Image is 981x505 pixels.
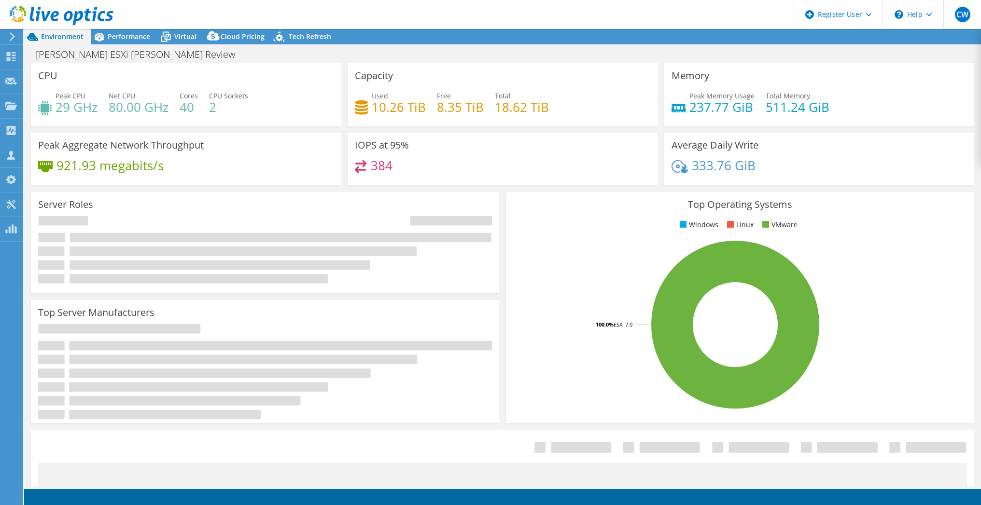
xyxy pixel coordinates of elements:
li: Linux [725,219,754,230]
h3: IOPS at 95% [355,140,409,150]
span: CW [955,7,970,22]
span: Tech Refresh [289,32,331,41]
li: VMware [760,219,798,230]
span: Peak Memory Usage [689,91,755,100]
span: CPU Sockets [209,91,248,100]
h4: 10.26 TiB [372,102,426,112]
h4: 18.62 TiB [495,102,549,112]
span: Cores [180,91,198,100]
h3: CPU [38,70,57,81]
h4: 511.24 GiB [766,102,829,112]
h4: 80.00 GHz [109,102,168,112]
span: Total [495,91,511,100]
h3: Memory [672,70,709,81]
span: Performance [108,32,150,41]
h4: 384 [371,160,392,171]
span: Peak CPU [56,91,85,100]
h3: Peak Aggregate Network Throughput [38,140,204,150]
li: Windows [677,219,718,230]
h4: 921.93 megabits/s [56,160,164,171]
span: Net CPU [109,91,135,100]
tspan: 100.0% [596,321,614,328]
svg: \n [895,10,903,19]
h3: Server Roles [38,199,93,210]
span: Virtual [174,32,196,41]
h4: 237.77 GiB [689,102,755,112]
span: Total Memory [766,91,810,100]
h4: 8.35 TiB [437,102,484,112]
span: Cloud Pricing [221,32,265,41]
h3: Top Operating Systems [513,199,967,210]
h4: 29 GHz [56,102,98,112]
h4: 333.76 GiB [692,160,756,171]
h3: Top Server Manufacturers [38,307,154,318]
h4: 40 [180,102,198,112]
tspan: ESXi 7.0 [614,321,632,328]
h3: Average Daily Write [672,140,758,150]
h1: [PERSON_NAME] ESXi [PERSON_NAME] Review [31,49,250,60]
span: Free [437,91,451,100]
h3: Capacity [355,70,393,81]
span: Used [372,91,388,100]
h4: 2 [209,102,248,112]
span: Environment [41,32,84,41]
